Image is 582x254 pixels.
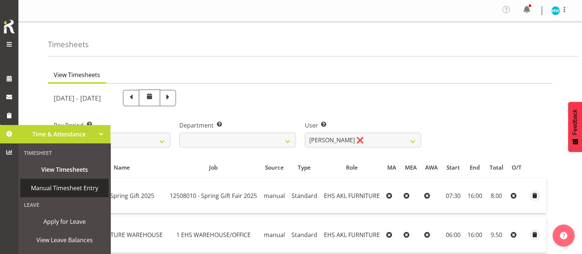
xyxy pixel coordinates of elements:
[551,6,560,15] img: manase-ward7523.jpg
[81,231,163,239] span: EHS FURNITURE WAREHOUSE
[54,94,101,102] h5: [DATE] - [DATE]
[24,234,105,246] span: View Leave Balances
[20,145,109,160] div: Timesheet
[447,163,460,172] div: Start
[22,129,96,140] span: Time & Attendance
[2,18,17,35] img: Rosterit icon logo
[20,231,109,249] a: View Leave Balances
[265,163,284,172] div: Source
[485,217,508,253] td: 9.50
[305,121,421,130] label: User
[324,231,380,239] span: EHS AKL FURNITURE
[264,192,285,200] span: manual
[568,102,582,152] button: Feedback - Show survey
[20,160,109,179] a: View Timesheets
[464,178,485,213] td: 16:00
[485,178,508,213] td: 8.00
[425,163,438,172] div: AWA
[560,232,567,239] img: help-xxl-2.png
[442,178,464,213] td: 07:30
[48,40,89,49] h4: Timesheets
[442,217,464,253] td: 06:00
[24,182,105,194] span: Manual Timesheet Entry
[20,197,109,212] div: Leave
[324,192,380,200] span: EHS AKL FURNITURE
[468,163,481,172] div: End
[464,217,485,253] td: 16:00
[405,163,417,172] div: MEA
[288,217,320,253] td: Standard
[572,109,578,135] span: Feedback
[489,163,503,172] div: Total
[20,212,109,231] a: Apply for Leave
[512,163,522,172] div: O/T
[20,179,109,197] a: Manual Timesheet Entry
[89,192,154,200] span: Strike - Spring Gift 2025
[81,163,162,172] div: Name
[24,164,105,175] span: View Timesheets
[170,163,257,172] div: Job
[170,192,257,200] span: 12508010 - Spring Gift Fair 2025
[176,231,251,239] span: 1 EHS WAREHOUSE/OFFICE
[325,163,379,172] div: Role
[54,70,100,79] span: View Timesheets
[264,231,285,239] span: manual
[288,178,320,213] td: Standard
[387,163,396,172] div: MA
[18,125,110,143] a: Time & Attendance
[24,216,105,227] span: Apply for Leave
[179,121,296,130] label: Department
[54,121,170,130] label: Pay Period
[292,163,316,172] div: Type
